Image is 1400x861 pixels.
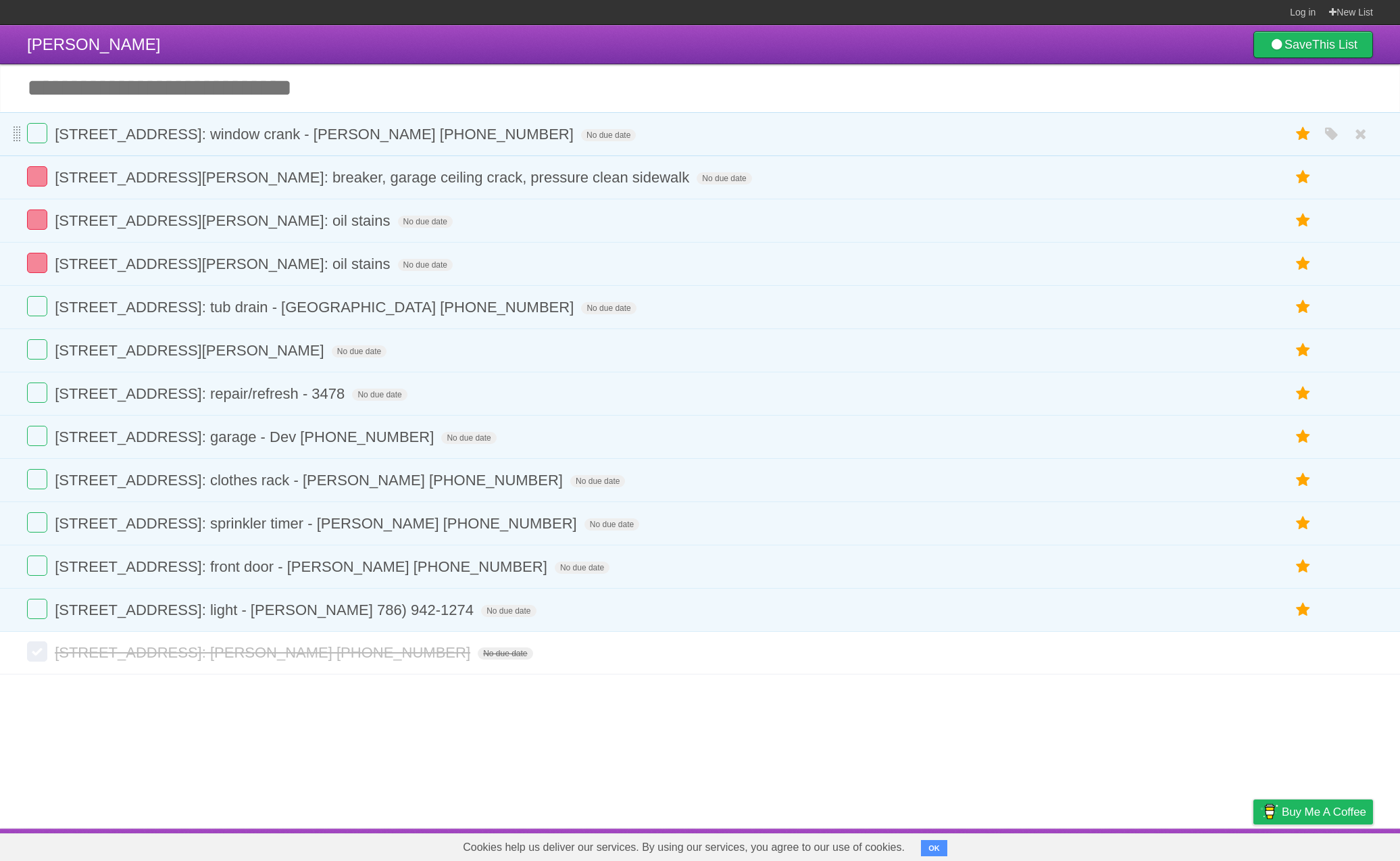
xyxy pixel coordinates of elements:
[27,641,47,662] label: Done
[1291,512,1316,535] label: Star task
[441,432,496,444] span: No due date
[55,169,693,186] span: [STREET_ADDRESS][PERSON_NAME]: breaker, garage ceiling crack, pressure clean sidewalk
[27,166,47,187] label: Done
[1253,799,1373,825] a: Buy me a coffee
[1291,426,1316,448] label: Star task
[27,253,47,273] label: Done
[1291,296,1316,318] label: Star task
[1260,800,1278,823] img: Buy me a coffee
[27,383,47,403] label: Done
[581,129,636,141] span: No due date
[555,562,609,574] span: No due date
[55,644,474,661] span: [STREET_ADDRESS]: [PERSON_NAME] [PHONE_NUMBER]
[55,558,551,575] span: [STREET_ADDRESS]: front door - [PERSON_NAME] [PHONE_NUMBER]
[1282,800,1366,824] span: Buy me a coffee
[1291,383,1316,405] label: Star task
[332,345,386,358] span: No due date
[27,426,47,446] label: Done
[55,385,348,402] span: [STREET_ADDRESS]: repair/refresh - 3478
[1253,31,1373,58] a: SaveThis List
[352,389,407,401] span: No due date
[55,212,393,229] span: [STREET_ADDRESS][PERSON_NAME]: oil stains
[55,126,577,143] span: [STREET_ADDRESS]: window crank - [PERSON_NAME] [PHONE_NUMBER]
[1236,832,1271,858] a: Privacy
[27,469,47,489] label: Done
[55,515,580,532] span: [STREET_ADDRESS]: sprinkler timer - [PERSON_NAME] [PHONE_NUMBER]
[27,296,47,316] label: Done
[55,601,477,618] span: [STREET_ADDRESS]: light - [PERSON_NAME] 786) 942-1274
[27,123,47,143] label: Done
[27,339,47,360] label: Done
[398,216,453,228] span: No due date
[1291,339,1316,362] label: Star task
[1288,832,1373,858] a: Suggest a feature
[55,342,328,359] span: [STREET_ADDRESS][PERSON_NAME]
[1312,38,1357,51] b: This List
[481,605,536,617] span: No due date
[55,428,437,445] span: [STREET_ADDRESS]: garage - Dev [PHONE_NUMBER]
[27,556,47,576] label: Done
[581,302,636,314] span: No due date
[27,210,47,230] label: Done
[1291,469,1316,491] label: Star task
[921,840,947,856] button: OK
[1291,210,1316,232] label: Star task
[55,299,577,316] span: [STREET_ADDRESS]: tub drain - [GEOGRAPHIC_DATA] [PHONE_NUMBER]
[1291,556,1316,578] label: Star task
[398,259,453,271] span: No due date
[1074,832,1102,858] a: About
[478,647,532,660] span: No due date
[1291,599,1316,621] label: Star task
[1118,832,1173,858] a: Developers
[27,35,160,53] span: [PERSON_NAME]
[1291,123,1316,145] label: Star task
[584,518,639,531] span: No due date
[55,255,393,272] span: [STREET_ADDRESS][PERSON_NAME]: oil stains
[27,599,47,619] label: Done
[449,834,918,861] span: Cookies help us deliver our services. By using our services, you agree to our use of cookies.
[697,172,751,184] span: No due date
[55,472,566,489] span: [STREET_ADDRESS]: clothes rack - [PERSON_NAME] [PHONE_NUMBER]
[27,512,47,533] label: Done
[1291,166,1316,189] label: Star task
[570,475,625,487] span: No due date
[1190,832,1220,858] a: Terms
[1291,253,1316,275] label: Star task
